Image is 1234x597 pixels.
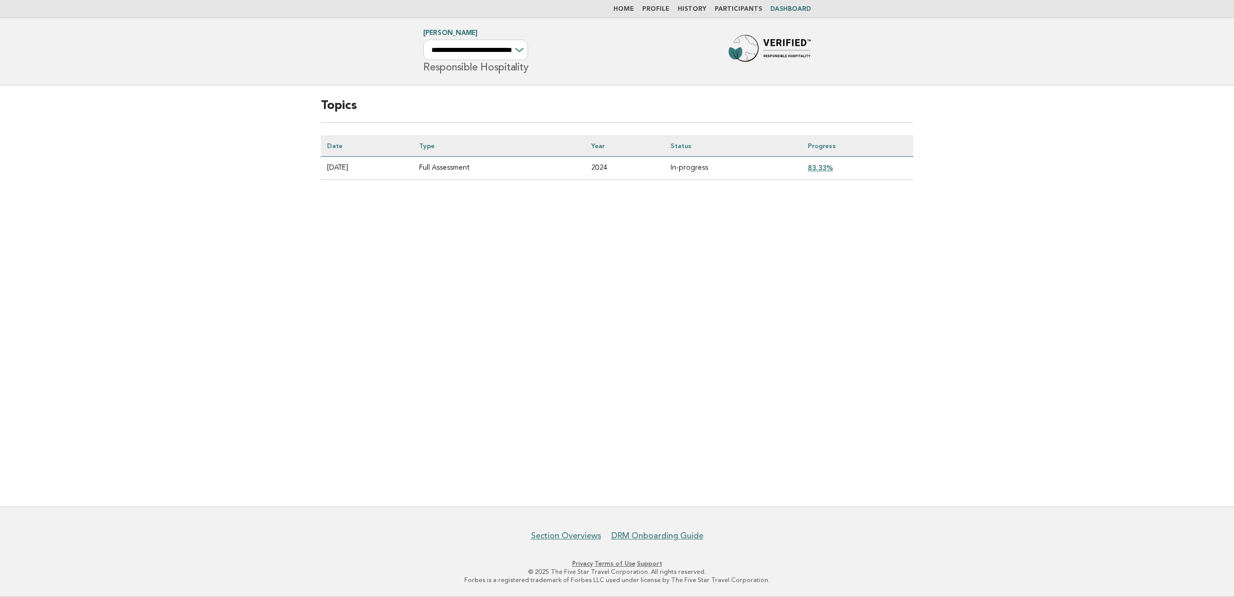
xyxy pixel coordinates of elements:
[729,35,811,68] img: Forbes Travel Guide
[594,560,636,567] a: Terms of Use
[770,6,811,12] a: Dashboard
[302,576,932,584] p: Forbes is a registered trademark of Forbes LLC used under license by The Five Star Travel Corpora...
[423,30,478,37] a: [PERSON_NAME]
[585,156,664,179] td: 2024
[413,135,585,157] th: Type
[613,6,634,12] a: Home
[664,156,802,179] td: In-progress
[321,98,913,123] h2: Topics
[302,568,932,576] p: © 2025 The Five Star Travel Corporation. All rights reserved.
[423,30,528,73] h1: Responsible Hospitality
[413,156,585,179] td: Full Assessment
[715,6,762,12] a: Participants
[678,6,706,12] a: History
[572,560,593,567] a: Privacy
[302,559,932,568] p: · ·
[642,6,669,12] a: Profile
[585,135,664,157] th: Year
[321,135,413,157] th: Date
[531,531,601,541] a: Section Overviews
[664,135,802,157] th: Status
[637,560,662,567] a: Support
[321,156,413,179] td: [DATE]
[808,164,833,172] a: 83.33%
[802,135,913,157] th: Progress
[611,531,703,541] a: DRM Onboarding Guide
